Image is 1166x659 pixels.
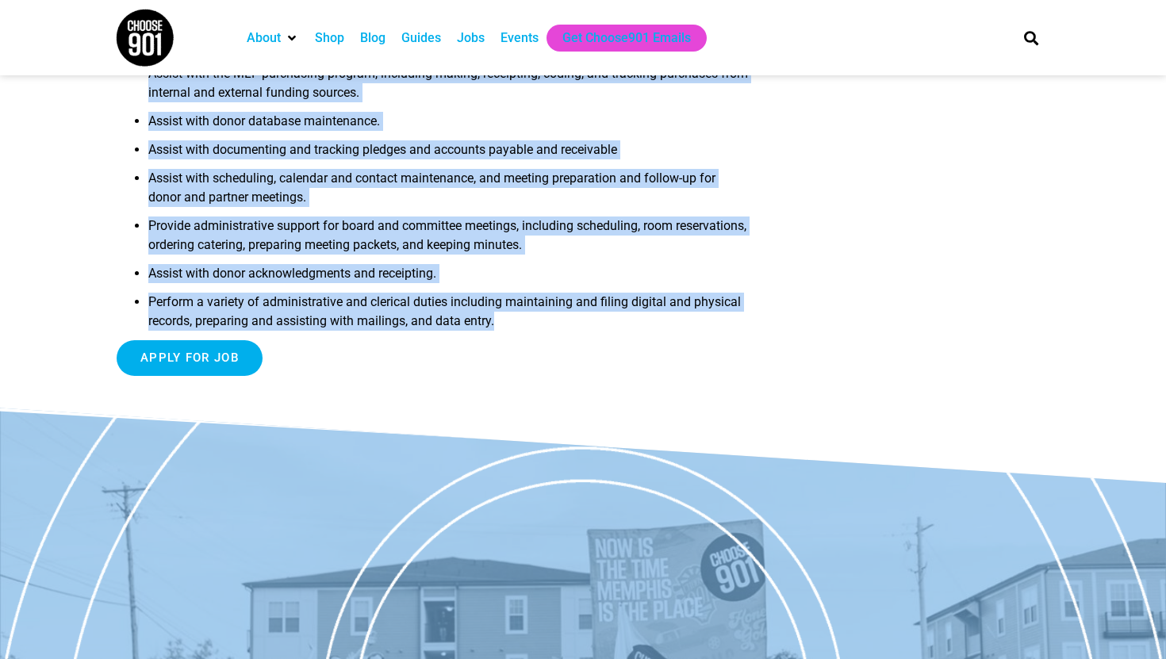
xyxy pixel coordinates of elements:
[148,169,750,216] li: Assist with scheduling, calendar and contact maintenance, and meeting preparation and follow-up f...
[1018,25,1045,51] div: Search
[501,29,539,48] a: Events
[360,29,385,48] a: Blog
[148,216,750,264] li: Provide administrative support for board and committee meetings, including scheduling, room reser...
[457,29,485,48] a: Jobs
[315,29,344,48] a: Shop
[148,264,750,293] li: Assist with donor acknowledgments and receipting.
[148,293,750,340] li: Perform a variety of administrative and clerical duties including maintaining and filing digital ...
[562,29,691,48] a: Get Choose901 Emails
[247,29,281,48] a: About
[117,340,263,376] input: Apply for job
[239,25,307,52] div: About
[148,64,750,112] li: Assist with the MLF purchasing program, including making, receipting, coding, and tracking purcha...
[401,29,441,48] a: Guides
[148,112,750,140] li: Assist with donor database maintenance.
[239,25,997,52] nav: Main nav
[148,140,750,169] li: Assist with documenting and tracking pledges and accounts payable and receivable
